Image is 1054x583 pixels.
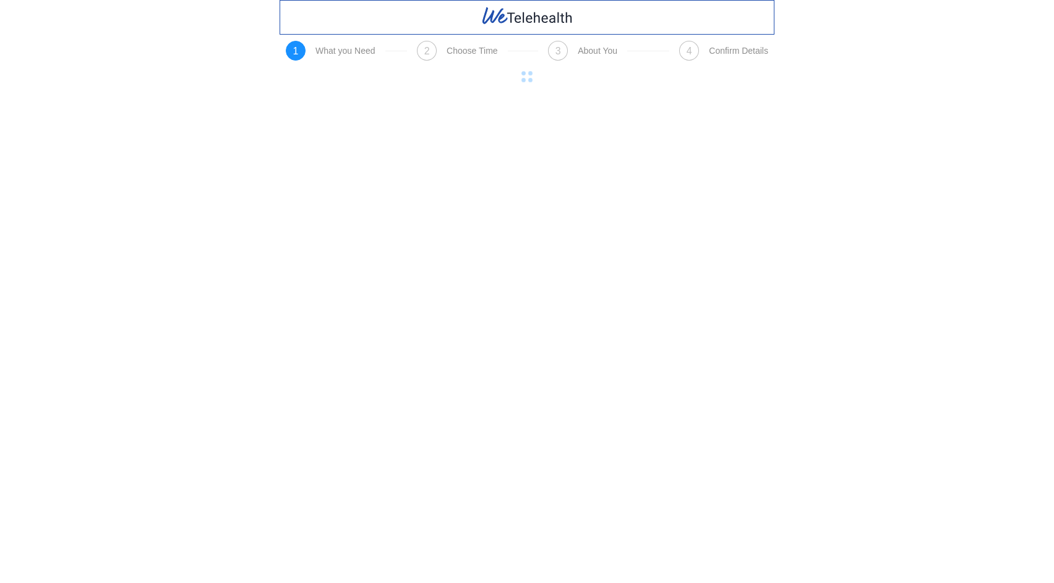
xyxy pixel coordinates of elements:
[293,46,299,56] span: 1
[447,46,497,56] div: Choose Time
[578,46,617,56] div: About You
[555,46,561,56] span: 3
[709,46,768,56] div: Confirm Details
[424,46,430,56] span: 2
[687,46,692,56] span: 4
[315,46,375,56] div: What you Need
[481,6,574,26] img: WeTelehealth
